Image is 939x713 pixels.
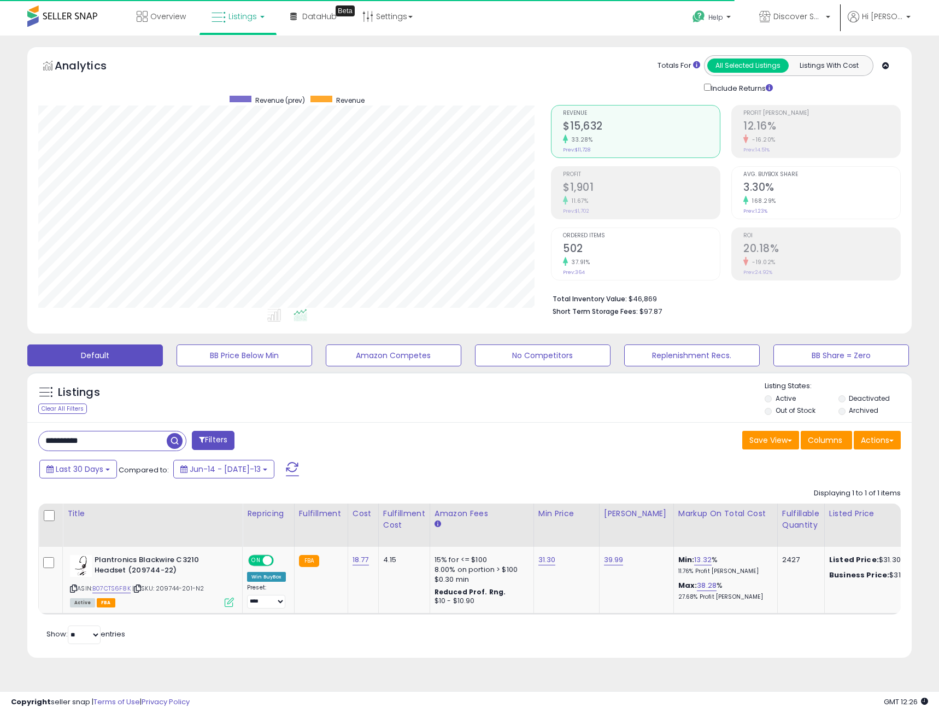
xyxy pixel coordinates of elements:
[696,81,786,94] div: Include Returns
[743,242,900,257] h2: 20.18%
[192,431,234,450] button: Filters
[11,697,51,707] strong: Copyright
[604,508,669,519] div: [PERSON_NAME]
[27,344,163,366] button: Default
[247,572,286,582] div: Win BuyBox
[707,59,789,73] button: All Selected Listings
[814,488,901,499] div: Displaying 1 to 1 of 1 items
[678,555,769,575] div: %
[748,197,776,205] small: 168.29%
[336,5,355,16] div: Tooltip anchor
[563,181,720,196] h2: $1,901
[678,568,769,575] p: 11.76% Profit [PERSON_NAME]
[247,584,286,609] div: Preset:
[58,385,100,400] h5: Listings
[829,570,889,580] b: Business Price:
[743,110,900,116] span: Profit [PERSON_NAME]
[93,697,140,707] a: Terms of Use
[38,404,87,414] div: Clear All Filters
[538,508,595,519] div: Min Price
[788,59,870,73] button: Listings With Cost
[563,147,590,153] small: Prev: $11,728
[435,508,529,519] div: Amazon Fees
[742,431,799,449] button: Save View
[272,556,290,565] span: OFF
[563,233,720,239] span: Ordered Items
[568,258,590,266] small: 37.91%
[553,291,893,305] li: $46,869
[673,504,777,547] th: The percentage added to the cost of goods (COGS) that forms the calculator for Min & Max prices.
[70,555,92,577] img: 31Fa3gdNTTL._SL40_.jpg
[56,464,103,475] span: Last 30 Days
[697,580,717,591] a: 38.28
[563,242,720,257] h2: 502
[765,381,912,391] p: Listing States:
[743,181,900,196] h2: 3.30%
[829,508,924,519] div: Listed Price
[150,11,186,22] span: Overview
[743,147,770,153] small: Prev: 14.51%
[11,697,190,708] div: seller snap | |
[776,394,796,403] label: Active
[55,58,128,76] h5: Analytics
[92,584,131,593] a: B07CTS6F8K
[708,13,723,22] span: Help
[692,10,706,24] i: Get Help
[782,508,820,531] div: Fulfillable Quantity
[142,697,190,707] a: Privacy Policy
[604,554,624,565] a: 39.99
[70,598,95,607] span: All listings currently available for purchase on Amazon
[563,208,589,214] small: Prev: $1,702
[302,11,337,22] span: DataHub
[743,208,767,214] small: Prev: 1.23%
[684,2,742,36] a: Help
[568,197,588,205] small: 11.67%
[249,556,263,565] span: ON
[383,508,425,531] div: Fulfillment Cost
[435,575,525,585] div: $0.30 min
[435,587,506,597] b: Reduced Prof. Rng.
[862,11,903,22] span: Hi [PERSON_NAME]
[177,344,312,366] button: BB Price Below Min
[435,555,525,565] div: 15% for <= $100
[801,431,852,449] button: Columns
[132,584,204,593] span: | SKU: 209744-201-N2
[228,11,257,22] span: Listings
[299,508,343,519] div: Fulfillment
[247,508,290,519] div: Repricing
[624,344,760,366] button: Replenishment Recs.
[563,120,720,135] h2: $15,632
[773,344,909,366] button: BB Share = Zero
[678,581,769,601] div: %
[563,172,720,178] span: Profit
[658,61,700,71] div: Totals For
[829,554,879,565] b: Listed Price:
[190,464,261,475] span: Jun-14 - [DATE]-13
[849,406,878,415] label: Archived
[39,460,117,478] button: Last 30 Days
[435,597,525,606] div: $10 - $10.90
[383,555,421,565] div: 4.15
[563,269,585,276] small: Prev: 364
[70,555,234,606] div: ASIN:
[435,565,525,575] div: 8.00% on portion > $100
[46,629,125,639] span: Show: entries
[435,519,441,529] small: Amazon Fees.
[353,508,374,519] div: Cost
[119,465,169,475] span: Compared to:
[568,136,592,144] small: 33.28%
[743,269,772,276] small: Prev: 24.92%
[678,508,773,519] div: Markup on Total Cost
[854,431,901,449] button: Actions
[173,460,274,478] button: Jun-14 - [DATE]-13
[97,598,115,607] span: FBA
[773,11,823,22] span: Discover Savings
[553,307,638,316] b: Short Term Storage Fees:
[849,394,890,403] label: Deactivated
[639,306,662,317] span: $97.87
[475,344,611,366] button: No Competitors
[326,344,461,366] button: Amazon Competes
[829,555,920,565] div: $31.30
[884,697,928,707] span: 2025-08-13 12:26 GMT
[299,555,319,567] small: FBA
